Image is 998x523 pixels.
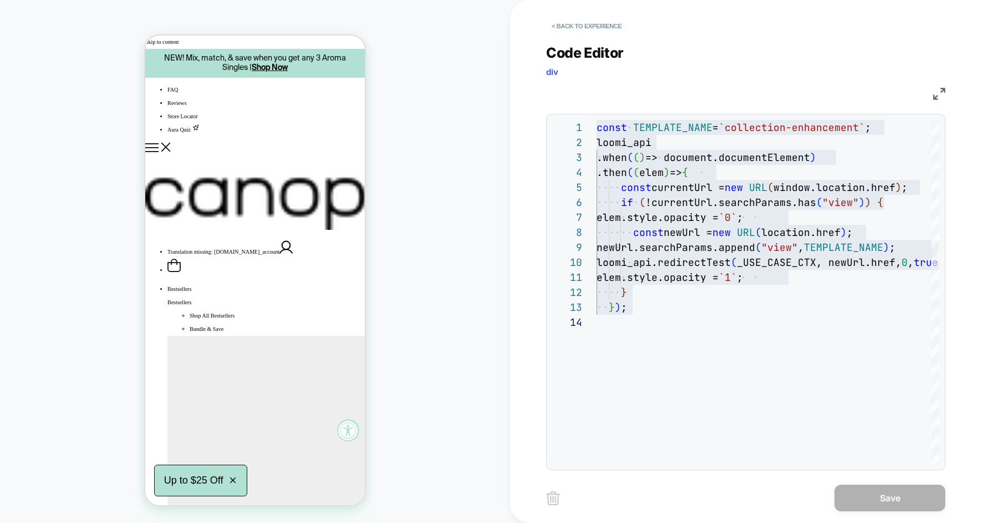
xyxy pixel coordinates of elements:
span: .when [597,151,627,164]
div: 6 [552,195,582,210]
div: 5 [552,180,582,195]
a: Shop Now [106,28,142,36]
span: ; [865,121,871,134]
div: 12 [552,285,582,300]
span: ( [627,166,633,179]
span: !currentUrl.searchParams.has [645,196,816,209]
span: , [798,241,804,254]
button: Up to $25 Off [9,429,102,461]
span: loomi_api.redirectTest [597,256,731,269]
span: ) [895,181,902,194]
span: = [712,121,719,134]
span: elem [639,166,664,179]
span: ) [615,301,621,314]
span: { [877,196,883,209]
span: URL [737,226,755,239]
span: ; [737,271,743,284]
span: ; [902,181,908,194]
div: 3 [552,150,582,165]
div: 9 [552,240,582,255]
a: FAQ [22,51,33,57]
img: fullscreen [933,88,945,100]
span: ) [664,166,670,179]
span: window.location.href [773,181,895,194]
span: const [597,121,627,134]
img: delete [546,491,560,505]
span: "view" [822,196,859,209]
span: ( [755,241,761,254]
span: ) [639,151,645,164]
a: Aura Quiz [22,91,54,97]
button: < Back to experience [546,17,627,35]
span: } [609,301,615,314]
span: ) [841,226,847,239]
span: URL [749,181,767,194]
span: currentUrl = [651,181,725,194]
button: Accessibility Widget, click to open [192,384,214,406]
span: if [621,196,633,209]
span: const [621,181,651,194]
span: ; [621,301,627,314]
div: 4 [552,165,582,180]
span: => document.documentElement [645,151,810,164]
span: Code Editor [546,44,624,61]
span: ( [639,196,645,209]
span: `0` [719,211,737,224]
span: true [914,256,938,269]
span: location.href [761,226,841,239]
span: elem.style.opacity = [597,211,719,224]
span: ( [633,151,639,164]
a: Store Locator [22,78,53,84]
span: ) [865,196,871,209]
span: ( [816,196,822,209]
span: ; [889,241,895,254]
span: `collection-enhancement` [719,121,865,134]
span: Bundle & Save [44,290,78,296]
a: Reviews [22,64,41,71]
span: Translation missing: [DOMAIN_NAME]_account [22,213,134,219]
span: newUrl.searchParams.append [597,241,755,254]
div: 7 [552,210,582,225]
span: ( [633,166,639,179]
span: "view" [761,241,798,254]
div: 8 [552,225,582,240]
span: , [908,256,914,269]
span: NEW! Mix, match, & save when you get any 3 Aroma Singles | [19,19,201,36]
span: ) [859,196,865,209]
span: div [546,67,558,77]
span: ; [737,211,743,224]
span: Bestsellers [22,264,46,270]
span: new [712,226,731,239]
span: ) [883,241,889,254]
span: new [725,181,743,194]
div: 13 [552,300,582,315]
span: 0 [902,256,908,269]
span: } [621,286,627,299]
span: ( [755,226,761,239]
span: `1` [719,271,737,284]
span: elem.style.opacity = [597,271,719,284]
span: TEMPLATE_NAME [804,241,883,254]
a: Translation missing: [DOMAIN_NAME]_account [22,213,147,219]
div: 10 [552,255,582,270]
div: 2 [552,135,582,150]
span: ( [731,256,737,269]
div: 1 [552,120,582,135]
span: .then [597,166,627,179]
span: _USE_CASE_CTX, newUrl.href, [737,256,902,269]
span: ( [767,181,773,194]
span: loomi_api [597,136,651,149]
a: Bestsellers [22,250,46,257]
div: 11 [552,270,582,285]
span: { [682,166,688,179]
span: Shop All Bestsellers [44,277,89,283]
button: Open Cart Drawer - 0 items [22,223,35,238]
span: newUrl = [664,226,712,239]
span: TEMPLATE_NAME [633,121,712,134]
span: => [670,166,682,179]
span: ) [810,151,816,164]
